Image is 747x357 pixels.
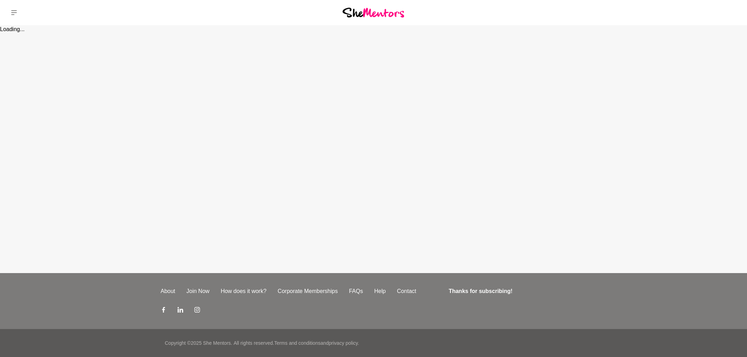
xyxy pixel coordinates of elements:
[343,8,404,17] img: She Mentors Logo
[165,340,232,347] p: Copyright © 2025 She Mentors .
[181,287,215,295] a: Join Now
[329,340,358,346] a: privacy policy
[343,287,368,295] a: FAQs
[449,287,582,295] h4: Thanks for subscribing!
[194,307,200,315] a: Instagram
[274,340,320,346] a: Terms and conditions
[272,287,344,295] a: Corporate Memberships
[178,307,183,315] a: LinkedIn
[368,287,391,295] a: Help
[234,340,359,347] p: All rights reserved. and .
[161,307,166,315] a: Facebook
[391,287,422,295] a: Contact
[155,287,181,295] a: About
[722,4,739,21] a: Rebecca Frazer
[215,287,272,295] a: How does it work?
